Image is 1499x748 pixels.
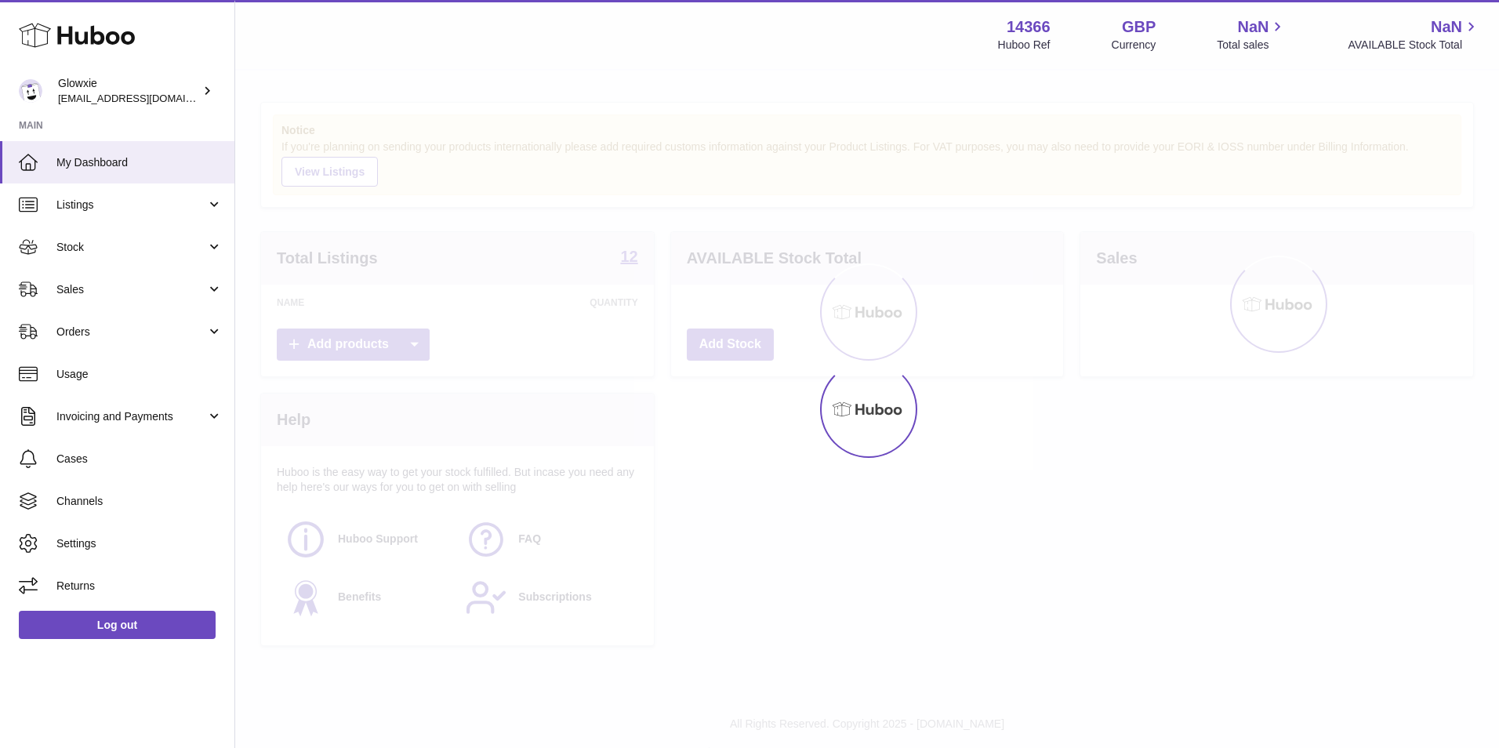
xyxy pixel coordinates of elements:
[1217,38,1287,53] span: Total sales
[19,611,216,639] a: Log out
[56,198,206,212] span: Listings
[56,536,223,551] span: Settings
[1348,16,1480,53] a: NaN AVAILABLE Stock Total
[1217,16,1287,53] a: NaN Total sales
[56,155,223,170] span: My Dashboard
[56,409,206,424] span: Invoicing and Payments
[998,38,1051,53] div: Huboo Ref
[56,579,223,594] span: Returns
[56,282,206,297] span: Sales
[1348,38,1480,53] span: AVAILABLE Stock Total
[56,325,206,340] span: Orders
[56,240,206,255] span: Stock
[56,367,223,382] span: Usage
[58,76,199,106] div: Glowxie
[1431,16,1462,38] span: NaN
[58,92,230,104] span: [EMAIL_ADDRESS][DOMAIN_NAME]
[1122,16,1156,38] strong: GBP
[1237,16,1269,38] span: NaN
[19,79,42,103] img: internalAdmin-14366@internal.huboo.com
[56,452,223,467] span: Cases
[1007,16,1051,38] strong: 14366
[1112,38,1156,53] div: Currency
[56,494,223,509] span: Channels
